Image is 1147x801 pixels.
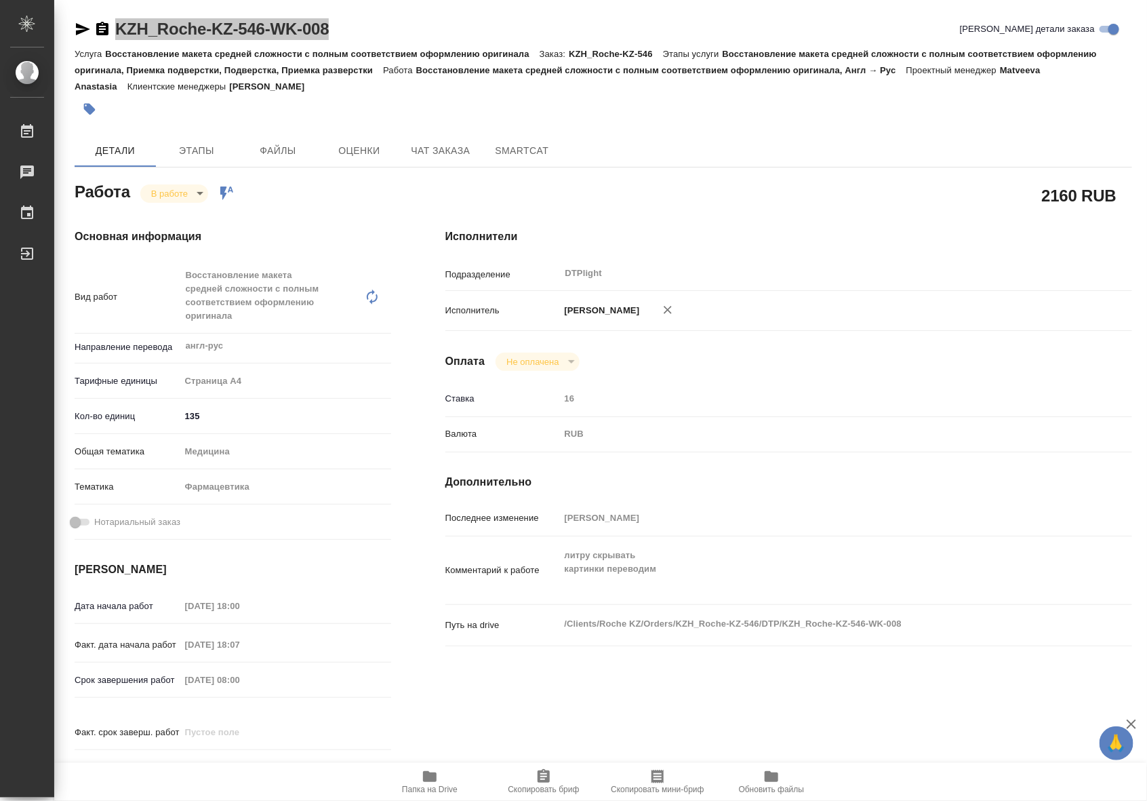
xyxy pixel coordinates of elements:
p: Подразделение [445,268,560,281]
span: Папка на Drive [402,785,458,794]
div: RUB [560,423,1075,446]
span: Этапы [164,142,229,159]
button: Не оплачена [502,356,563,368]
p: Срок завершения услуги [75,761,180,775]
h4: Оплата [445,353,485,370]
span: Нотариальный заказ [94,515,180,529]
input: Пустое поле [560,389,1075,408]
p: Комментарий к работе [445,564,560,577]
p: Работа [383,65,416,75]
a: KZH_Roche-KZ-546-WK-008 [115,20,329,38]
button: Скопировать ссылку для ЯМессенджера [75,21,91,37]
p: Последнее изменение [445,511,560,525]
input: ✎ Введи что-нибудь [180,406,391,426]
button: В работе [147,188,192,199]
p: [PERSON_NAME] [560,304,640,317]
p: Заказ: [540,49,569,59]
p: Факт. дата начала работ [75,638,180,652]
input: Пустое поле [180,596,299,616]
span: Скопировать мини-бриф [611,785,704,794]
input: Пустое поле [180,635,299,655]
div: Фармацевтика [180,475,391,499]
input: Пустое поле [180,722,299,742]
div: Медицина [180,440,391,463]
p: Ставка [445,392,560,406]
span: Чат заказа [408,142,473,159]
p: Путь на drive [445,619,560,632]
div: Страница А4 [180,370,391,393]
h4: Дополнительно [445,474,1132,490]
button: Скопировать ссылку [94,21,110,37]
h4: [PERSON_NAME] [75,562,391,578]
button: Удалить исполнителя [653,295,683,325]
p: Общая тематика [75,445,180,458]
span: [PERSON_NAME] детали заказа [960,22,1095,36]
h4: Исполнители [445,229,1132,245]
input: Пустое поле [180,670,299,690]
h4: Основная информация [75,229,391,245]
button: 🙏 [1100,726,1133,760]
p: KZH_Roche-KZ-546 [569,49,663,59]
p: Тарифные единицы [75,374,180,388]
p: Восстановление макета средней сложности с полным соответствием оформлению оригинала, Англ → Рус [416,65,906,75]
span: Оценки [327,142,392,159]
input: ✎ Введи что-нибудь [180,758,299,777]
button: Обновить файлы [715,763,828,801]
span: Файлы [245,142,310,159]
p: [PERSON_NAME] [229,81,315,92]
p: Кол-во единиц [75,410,180,423]
p: Проектный менеджер [906,65,1000,75]
p: Услуга [75,49,105,59]
p: Клиентские менеджеры [127,81,230,92]
p: Вид работ [75,290,180,304]
input: Пустое поле [560,508,1075,528]
button: Скопировать мини-бриф [601,763,715,801]
span: Детали [83,142,148,159]
span: Скопировать бриф [508,785,579,794]
div: В работе [496,353,579,371]
button: Папка на Drive [373,763,487,801]
div: В работе [140,184,208,203]
button: Скопировать бриф [487,763,601,801]
p: Дата начала работ [75,600,180,613]
textarea: литру скрывать картинки переводим [560,544,1075,594]
p: Этапы услуги [663,49,723,59]
span: Обновить файлы [739,785,805,794]
textarea: /Clients/Roche KZ/Orders/KZH_Roche-KZ-546/DTP/KZH_Roche-KZ-546-WK-008 [560,612,1075,636]
p: Восстановление макета средней сложности с полным соответствием оформлению оригинала [105,49,539,59]
p: Валюта [445,427,560,441]
p: Тематика [75,480,180,494]
p: Исполнитель [445,304,560,317]
span: SmartCat [489,142,555,159]
p: Факт. срок заверш. работ [75,726,180,739]
button: Добавить тэг [75,94,104,124]
h2: Работа [75,178,130,203]
p: Срок завершения работ [75,673,180,687]
h2: 2160 RUB [1042,184,1116,207]
p: Matveeva Anastasia [75,65,1041,92]
p: Направление перевода [75,340,180,354]
span: 🙏 [1105,729,1128,758]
